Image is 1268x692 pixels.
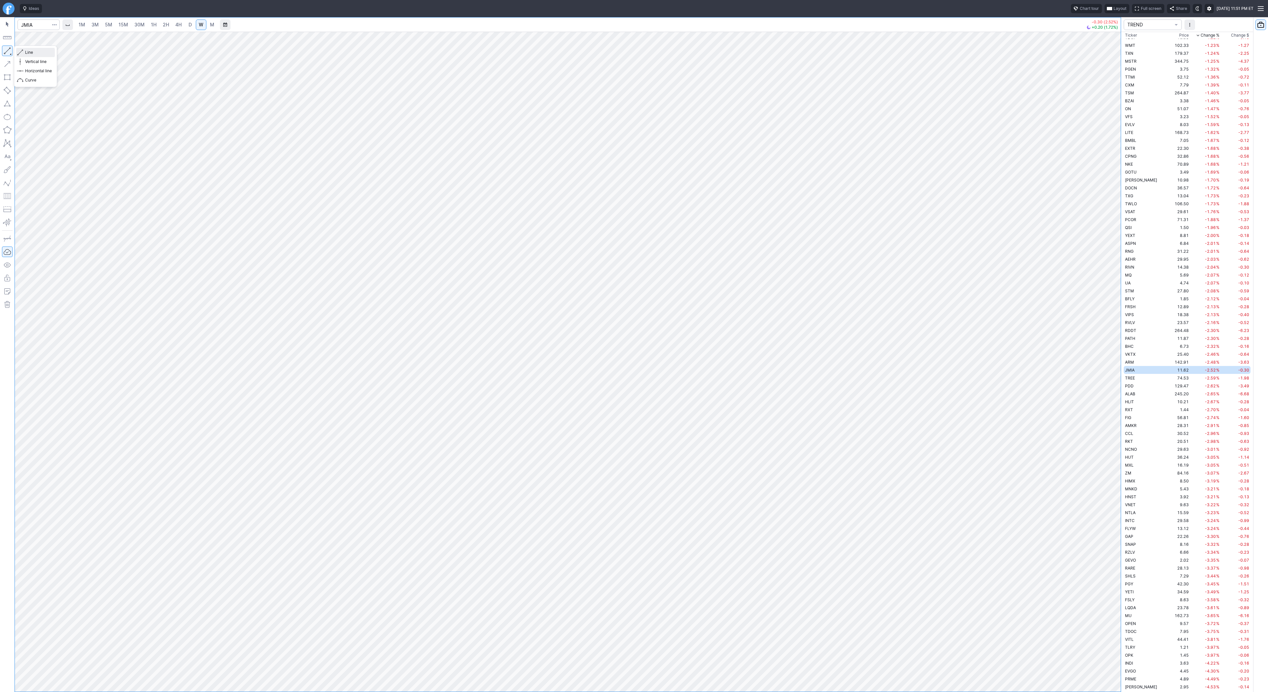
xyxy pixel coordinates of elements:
[1238,106,1249,111] span: -0.76
[1205,257,1216,262] span: -2.03
[1216,217,1219,222] span: %
[119,22,128,27] span: 15M
[1125,82,1134,87] span: CXM
[1216,185,1219,190] span: %
[1205,90,1216,95] span: -1.40
[1205,122,1216,127] span: -1.59
[1205,193,1216,198] span: -1.73
[1124,19,1182,30] button: portfolio-watchlist-select
[1125,336,1135,341] span: PATH
[1125,201,1137,206] span: TWLO
[1125,225,1132,230] span: QSI
[1216,201,1219,206] span: %
[1205,383,1216,388] span: -2.62
[1125,320,1135,325] span: RVLV
[1125,138,1136,143] span: BMBL
[18,19,60,30] input: Search
[1216,67,1219,72] span: %
[1165,81,1190,89] td: 7.79
[1205,296,1216,301] span: -2.12
[134,22,145,27] span: 30M
[1238,170,1249,175] span: -0.06
[1238,154,1249,159] span: -0.56
[1092,25,1118,29] span: +0.20 (1.72%)
[1238,296,1249,301] span: -0.04
[1125,288,1134,293] span: STM
[1238,352,1249,357] span: -0.64
[1165,152,1190,160] td: 32.86
[29,5,39,12] span: Ideas
[1205,217,1216,222] span: -1.88
[1165,200,1190,208] td: 106.50
[1125,193,1133,198] span: TXG
[1216,138,1219,143] span: %
[25,49,52,56] span: Line
[1216,249,1219,254] span: %
[1165,318,1190,326] td: 23.57
[1125,130,1133,135] span: LITE
[2,85,13,96] button: Rotated rectangle
[1205,225,1216,230] span: -1.96
[1125,106,1131,111] span: ON
[207,19,217,30] a: M
[1238,122,1249,127] span: -0.13
[1125,304,1136,309] span: FRSH
[1216,352,1219,357] span: %
[1216,82,1219,87] span: %
[1205,178,1216,182] span: -1.70
[1125,312,1134,317] span: VIPS
[2,217,13,228] button: Anchored VWAP
[1165,184,1190,192] td: 36.57
[1125,170,1137,175] span: GOTU
[1165,350,1190,358] td: 25.40
[2,19,13,30] button: Mouse
[1216,336,1219,341] span: %
[2,286,13,297] button: Add note
[1205,304,1216,309] span: -2.13
[1238,43,1249,48] span: -1.27
[1165,192,1190,200] td: 13.04
[3,3,15,15] a: Finviz.com
[1216,265,1219,270] span: %
[1165,73,1190,81] td: 52.12
[1216,280,1219,285] span: %
[1238,178,1249,182] span: -0.19
[14,46,57,87] div: Line
[1216,130,1219,135] span: %
[1125,162,1133,167] span: NKE
[220,19,230,30] button: Range
[185,19,195,30] a: D
[1205,391,1216,396] span: -2.65
[1125,383,1134,388] span: PDD
[151,22,157,27] span: 1H
[1125,360,1134,365] span: ARM
[2,151,13,162] button: Text
[1165,136,1190,144] td: 7.05
[1201,32,1219,39] span: Change %
[1125,352,1136,357] span: VKTX
[1125,75,1135,80] span: TTMI
[91,22,99,27] span: 3M
[62,19,73,30] button: Interval
[199,22,203,27] span: W
[2,112,13,122] button: Ellipse
[1216,98,1219,103] span: %
[116,19,131,30] a: 15M
[1125,376,1135,380] span: TREE
[1216,146,1219,151] span: %
[1216,114,1219,119] span: %
[1125,122,1135,127] span: EVLV
[1193,4,1202,13] button: Toggle dark mode
[1125,280,1131,285] span: UA
[1125,249,1134,254] span: RNG
[175,22,182,27] span: 4H
[1165,65,1190,73] td: 3.75
[2,299,13,310] button: Remove all autosaved drawings
[1125,154,1137,159] span: CPNG
[1165,263,1190,271] td: 14.38
[1216,257,1219,262] span: %
[1205,249,1216,254] span: -2.01
[1125,328,1136,333] span: RDDT
[1125,43,1135,48] span: WMT
[160,19,172,30] a: 2H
